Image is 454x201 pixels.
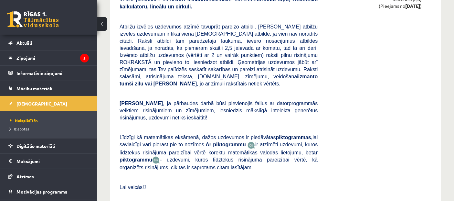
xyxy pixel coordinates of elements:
span: ir atzīmēti uzdevumi, kuros līdztekus risinājuma pareizībai vērtē korektu matemātikas valodas lie... [120,142,318,162]
b: ar piktogrammu [120,150,318,162]
span: Lai veicās! [120,184,144,190]
a: Mācību materiāli [8,81,89,96]
a: Neizpildītās [10,117,90,123]
span: Motivācijas programma [16,189,68,195]
img: JfuEzvunn4EvwAAAAASUVORK5CYII= [248,141,255,149]
img: wKvN42sLe3LLwAAAABJRU5ErkJggg== [152,156,160,164]
a: Rīgas 1. Tālmācības vidusskola [7,11,59,28]
b: izmanto [298,74,318,79]
span: J [144,184,146,190]
b: tumši zilu vai [PERSON_NAME] [120,81,197,86]
span: Aktuāli [16,40,32,46]
a: Maksājumi [8,154,89,169]
b: piktogrammas, [276,135,313,140]
a: [DEMOGRAPHIC_DATA] [8,96,89,111]
span: Atzīmes [16,173,34,179]
strong: [DATE] [405,3,420,9]
span: [DEMOGRAPHIC_DATA] [16,101,67,106]
b: Ar piktogrammu [206,142,246,147]
span: Līdzīgi kā matemātikas eksāmenā, dažos uzdevumos ir piedāvātas lai savlaicīgi vari pierast pie to... [120,135,318,147]
span: - uzdevumi, kuros līdztekus risinājuma pareizībai vērtē, kā organizēts risinājums, cik tas ir sap... [120,157,318,170]
a: Atzīmes [8,169,89,184]
span: Digitālie materiāli [16,143,55,149]
a: Ziņojumi5 [8,50,89,65]
a: Izlabotās [10,126,90,132]
i: 5 [80,54,89,62]
legend: Informatīvie ziņojumi [16,66,89,81]
legend: Maksājumi [16,154,89,169]
legend: Ziņojumi [16,50,89,65]
span: Mācību materiāli [16,85,52,91]
span: Izlabotās [10,126,29,131]
a: Digitālie materiāli [8,139,89,153]
span: Neizpildītās [10,118,38,123]
span: [PERSON_NAME] [120,101,163,106]
a: Aktuāli [8,35,89,50]
span: Atbilžu izvēles uzdevumos atzīmē tavuprāt pareizo atbildi. [PERSON_NAME] atbilžu izvēles uzdevuma... [120,24,318,86]
a: Informatīvie ziņojumi [8,66,89,81]
a: Motivācijas programma [8,184,89,199]
span: , ja pārbaudes darbā būsi pievienojis failus ar datorprogrammās veiktiem risinājumiem un zīmējumi... [120,101,318,120]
